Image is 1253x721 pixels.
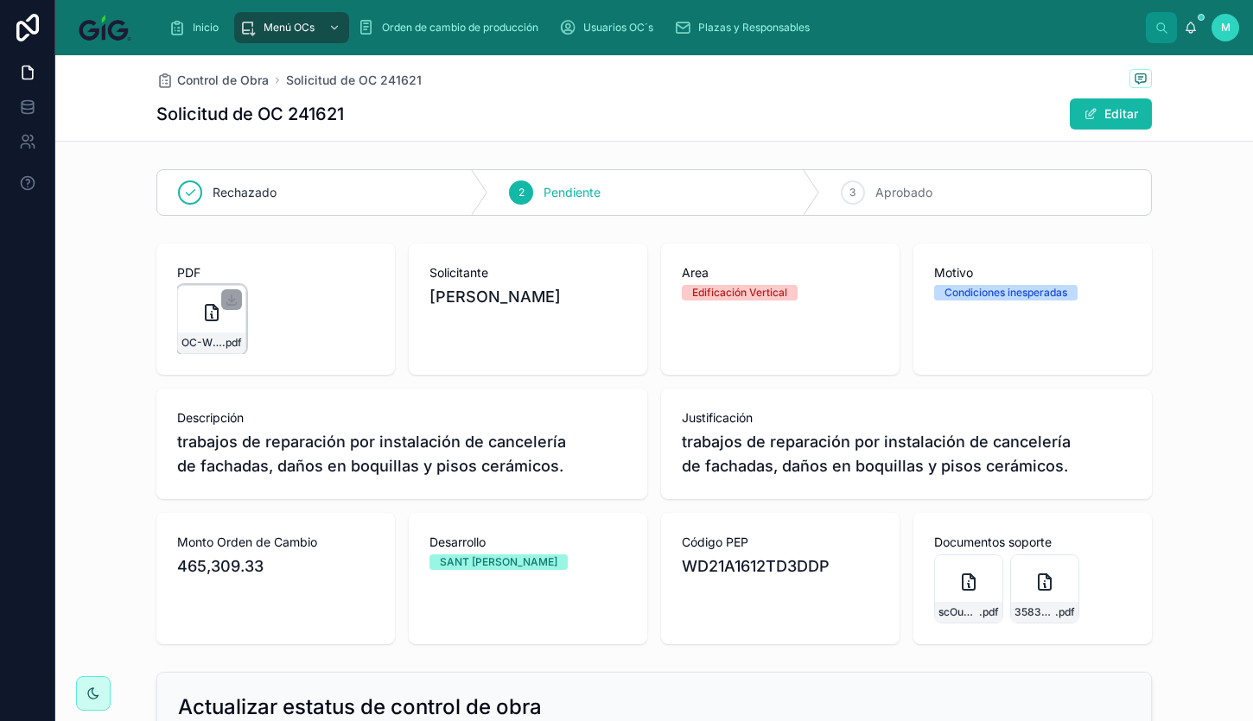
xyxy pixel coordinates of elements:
[213,184,277,201] span: Rechazado
[669,12,822,43] a: Plazas y Responsables
[177,409,626,427] span: Descripción
[682,430,1131,478] span: trabajos de reparación por instalación de cancelería de fachadas, daños en boquillas y pisos cerá...
[938,605,979,619] span: scOuDqmRyiYWc0KbcNbd-31a237c5-37c0-47bb-b75b-c1e2b7588e26-O.C.-4500140644-ALB-ACAB-[GEOGRAPHIC_DA...
[554,12,665,43] a: Usuarios OC´s
[1070,98,1152,130] button: Editar
[163,12,231,43] a: Inicio
[440,554,557,570] div: SANT [PERSON_NAME]
[945,285,1067,300] div: Condiciones inesperadas
[698,21,810,35] span: Plazas y Responsables
[286,72,422,89] a: Solicitud de OC 241621
[518,186,525,199] span: 2
[934,264,1131,281] span: Motivo
[544,184,601,201] span: Pendiente
[682,264,879,281] span: Area
[264,21,315,35] span: Menú OCs
[692,285,787,300] div: Edificación Vertical
[353,12,550,43] a: Orden de cambio de producción
[156,72,269,89] a: Control de Obra
[1014,605,1055,619] span: 3583a168-e49c-45c9-bba2-88fb16f999b4-Notas-de-bit%C3%A1cora-.cleaned
[682,534,879,551] span: Código PEP
[156,102,344,126] h1: Solicitud de OC 241621
[382,21,538,35] span: Orden de cambio de producción
[934,534,1131,551] span: Documentos soporte
[1055,605,1075,619] span: .pdf
[1221,21,1231,35] span: M
[178,693,542,721] h2: Actualizar estatus de control de obra
[193,21,219,35] span: Inicio
[849,186,855,199] span: 3
[429,285,626,309] span: [PERSON_NAME]
[177,534,374,551] span: Monto Orden de Cambio
[429,534,626,551] span: Desarrollo
[979,605,999,619] span: .pdf
[177,264,374,281] span: PDF
[682,554,879,579] span: WD21A1612TD3DDP
[875,184,932,201] span: Aprobado
[155,9,1146,47] div: scrollable content
[583,21,653,35] span: Usuarios OC´s
[177,554,374,579] span: 465,309.33
[682,409,1131,427] span: Justificación
[234,12,349,43] a: Menú OCs
[177,430,626,478] span: trabajos de reparación por instalación de cancelería de fachadas, daños en boquillas y pisos cerá...
[429,264,626,281] span: Solicitante
[181,336,222,350] span: OC-WD21A1612TD3DDP
[222,336,242,350] span: .pdf
[177,72,269,89] span: Control de Obra
[69,14,141,41] img: App logo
